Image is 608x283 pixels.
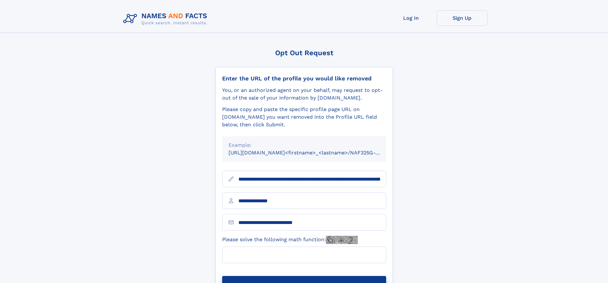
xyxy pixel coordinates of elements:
a: Sign Up [437,10,488,26]
div: Enter the URL of the profile you would like removed [222,75,386,82]
label: Please solve the following math function: [222,236,358,244]
small: [URL][DOMAIN_NAME]<firstname>_<lastname>/NAF325G-xxxxxxxx [229,150,398,156]
a: Log In [386,10,437,26]
div: Example: [229,141,380,149]
div: Opt Out Request [215,49,393,57]
div: You, or an authorized agent on your behalf, may request to opt-out of the sale of your informatio... [222,86,386,102]
div: Please copy and paste the specific profile page URL on [DOMAIN_NAME] you want removed into the Pr... [222,106,386,129]
img: Logo Names and Facts [121,10,213,27]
